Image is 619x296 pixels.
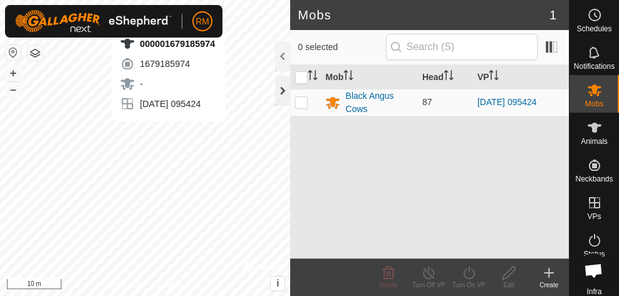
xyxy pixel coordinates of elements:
[120,76,215,91] div: -
[489,280,529,290] div: Edit
[444,72,454,82] p-sorticon: Activate to sort
[529,280,569,290] div: Create
[575,175,613,183] span: Neckbands
[15,10,172,33] img: Gallagher Logo
[276,278,279,288] span: i
[417,65,472,89] th: Head
[576,253,610,287] div: Open chat
[120,36,215,51] div: 000001679185974
[157,280,194,291] a: Contact Us
[477,97,537,107] a: [DATE] 095424
[345,89,412,116] div: Black Angus Cows
[489,72,499,82] p-sorticon: Activate to sort
[576,25,611,33] span: Schedules
[422,97,432,107] span: 87
[120,56,215,71] div: 1679185974
[6,66,21,81] button: +
[449,280,489,290] div: Turn On VP
[271,277,284,290] button: i
[585,100,603,108] span: Mobs
[298,41,385,54] span: 0 selected
[308,72,318,82] p-sorticon: Activate to sort
[298,8,549,23] h2: Mobs
[320,65,417,89] th: Mob
[120,96,215,111] div: [DATE] 095424
[574,63,615,70] span: Notifications
[549,6,556,24] span: 1
[6,45,21,60] button: Reset Map
[583,250,605,258] span: Status
[28,46,43,61] button: Map Layers
[380,282,398,288] span: Delete
[586,288,601,295] span: Infra
[6,82,21,97] button: –
[96,280,143,291] a: Privacy Policy
[343,72,353,82] p-sorticon: Activate to sort
[386,34,538,60] input: Search (S)
[587,213,601,220] span: VPs
[581,138,608,145] span: Animals
[195,15,209,28] span: RM
[408,280,449,290] div: Turn Off VP
[472,65,569,89] th: VP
